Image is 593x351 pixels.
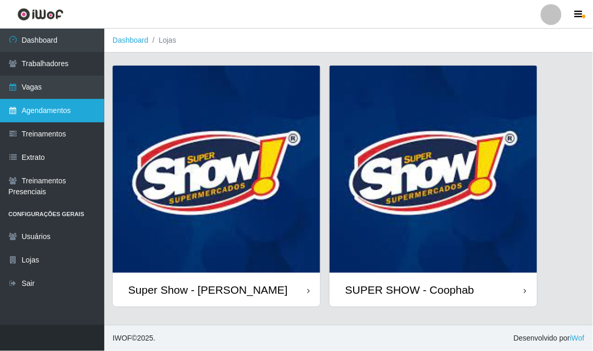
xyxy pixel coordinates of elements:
img: CoreUI Logo [17,8,64,21]
a: SUPER SHOW - Coophab [330,66,537,307]
li: Lojas [149,35,176,46]
span: © 2025 . [113,333,155,344]
a: iWof [570,334,585,342]
nav: breadcrumb [104,29,593,53]
a: Dashboard [113,36,149,44]
img: cardImg [330,66,537,273]
a: Super Show - [PERSON_NAME] [113,66,320,307]
span: IWOF [113,334,132,342]
div: SUPER SHOW - Coophab [345,283,474,296]
img: cardImg [113,66,320,273]
span: Desenvolvido por [514,333,585,344]
div: Super Show - [PERSON_NAME] [128,283,288,296]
